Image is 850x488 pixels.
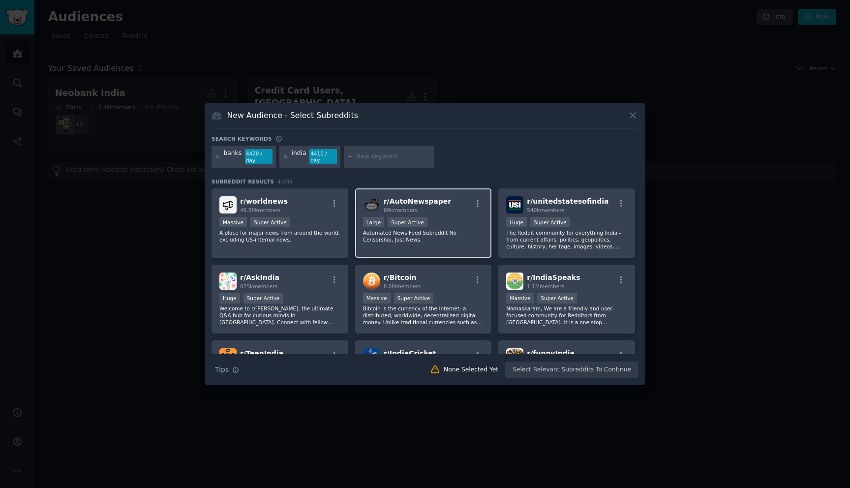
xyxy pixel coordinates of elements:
h3: New Audience - Select Subreddits [227,110,358,121]
div: Super Active [243,293,283,304]
span: r/ unitedstatesofindia [527,197,608,205]
div: None Selected Yet [444,366,498,374]
span: r/ AutoNewspaper [384,197,452,205]
img: TeenIndia [219,348,237,366]
span: r/ IndiaCricket [384,349,436,357]
p: The Reddit community for everything India - from current affairs, politics, geopolitics, culture,... [506,229,627,250]
span: r/ AskIndia [240,274,279,281]
div: banks [224,149,242,165]
div: 4410 / day [309,149,337,165]
button: Tips [212,361,243,378]
div: india [292,149,306,165]
img: AskIndia [219,273,237,290]
div: Massive [506,293,534,304]
span: 540k members [527,207,564,213]
img: Bitcoin [363,273,380,290]
span: 44 / 46 [277,179,293,184]
span: 8.0M members [384,283,421,289]
div: Super Active [537,293,577,304]
img: AutoNewspaper [363,196,380,213]
p: Namaskaram, We are a friendly and user-focused community for Redditors from [GEOGRAPHIC_DATA]. It... [506,305,627,326]
span: 60k members [384,207,418,213]
p: A place for major news from around the world, excluding US-internal news. [219,229,340,243]
p: Automated News Feed Subreddit No Censorship, Just News. [363,229,484,243]
span: r/ worldnews [240,197,288,205]
div: Super Active [530,217,570,227]
h3: Search keywords [212,135,272,142]
span: r/ Bitcoin [384,274,417,281]
span: 1.1M members [527,283,564,289]
img: IndiaSpeaks [506,273,523,290]
img: unitedstatesofindia [506,196,523,213]
div: Super Active [388,217,427,227]
div: Huge [219,293,240,304]
span: 825k members [240,283,277,289]
div: Huge [506,217,527,227]
span: Tips [215,365,229,375]
div: Super Active [394,293,434,304]
div: Massive [219,217,247,227]
div: Massive [363,293,391,304]
p: Welcome to r/[PERSON_NAME], the ultimate Q&A hub for curious minds in [GEOGRAPHIC_DATA]. Connect ... [219,305,340,326]
div: Super Active [250,217,290,227]
span: 46.9M members [240,207,280,213]
span: r/ funnyIndia [527,349,575,357]
div: 4420 / day [245,149,273,165]
input: New Keyword [356,152,431,161]
p: Bitcoin is the currency of the Internet: a distributed, worldwide, decentralized digital money. U... [363,305,484,326]
img: funnyIndia [506,348,523,366]
span: r/ TeenIndia [240,349,283,357]
span: Subreddit Results [212,178,274,185]
div: Large [363,217,385,227]
img: worldnews [219,196,237,213]
span: r/ IndiaSpeaks [527,274,580,281]
img: IndiaCricket [363,348,380,366]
